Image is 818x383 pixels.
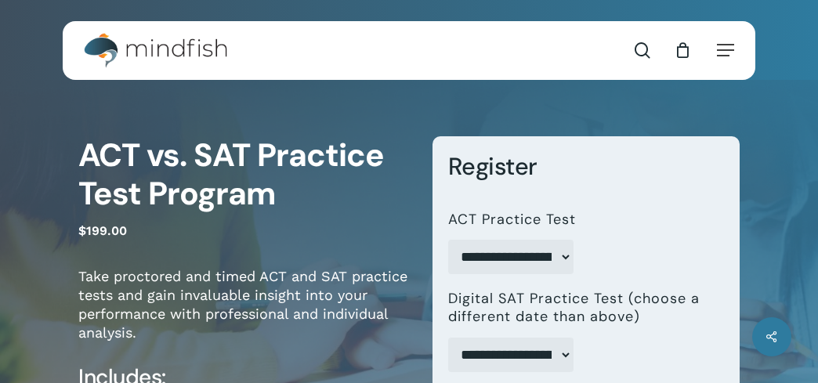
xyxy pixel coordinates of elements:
p: Take proctored and timed ACT and SAT practice tests and gain invaluable insight into your perform... [78,267,409,363]
h1: ACT vs. SAT Practice Test Program [78,136,409,214]
bdi: 199.00 [78,223,127,238]
label: ACT Practice Test [448,211,576,229]
span: $ [78,223,86,238]
a: Navigation Menu [717,42,734,58]
header: Main Menu [63,21,755,80]
label: Digital SAT Practice Test (choose a different date than above) [448,290,712,327]
h3: Register [448,151,725,182]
